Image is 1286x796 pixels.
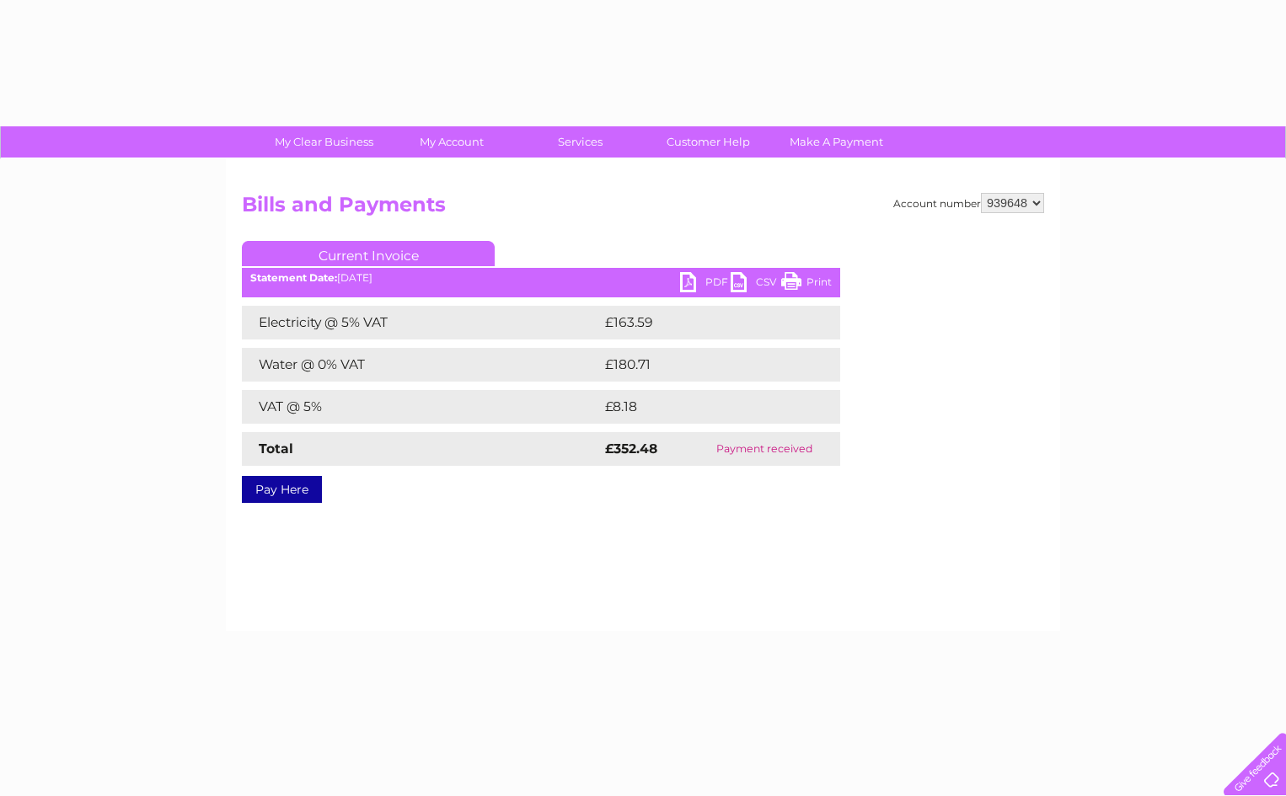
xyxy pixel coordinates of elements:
h2: Bills and Payments [242,193,1044,225]
strong: Total [259,441,293,457]
td: VAT @ 5% [242,390,601,424]
a: My Clear Business [255,126,394,158]
td: £180.71 [601,348,808,382]
a: Print [781,272,832,296]
a: Services [511,126,650,158]
div: [DATE] [242,272,840,284]
a: Pay Here [242,476,322,503]
a: CSV [731,272,781,296]
a: My Account [383,126,522,158]
td: £163.59 [601,306,809,339]
b: Statement Date: [250,271,337,284]
strong: £352.48 [605,441,657,457]
a: Customer Help [639,126,778,158]
td: Electricity @ 5% VAT [242,306,601,339]
div: Account number [893,193,1044,213]
a: Current Invoice [242,241,495,266]
a: PDF [680,272,731,296]
a: Make A Payment [767,126,906,158]
td: £8.18 [601,390,799,424]
td: Water @ 0% VAT [242,348,601,382]
td: Payment received [689,432,840,466]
